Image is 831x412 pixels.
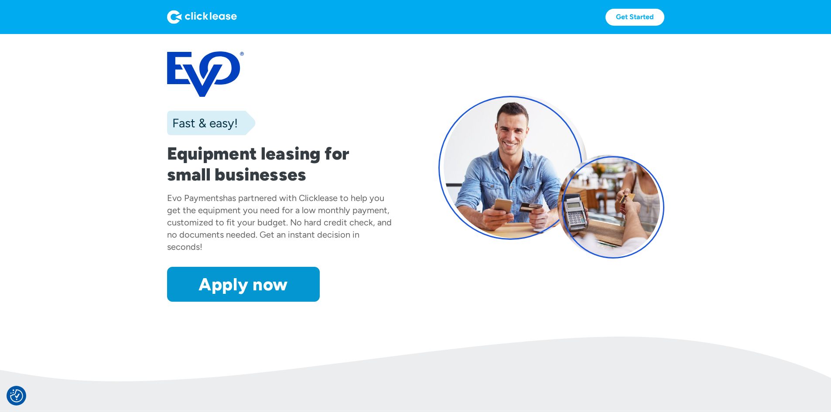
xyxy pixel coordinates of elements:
[167,193,223,203] div: Evo Payments
[10,389,23,402] button: Consent Preferences
[605,9,664,26] a: Get Started
[167,114,238,132] div: Fast & easy!
[167,143,393,185] h1: Equipment leasing for small businesses
[167,193,392,252] div: has partnered with Clicklease to help you get the equipment you need for a low monthly payment, c...
[167,10,237,24] img: Logo
[10,389,23,402] img: Revisit consent button
[167,267,320,302] a: Apply now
